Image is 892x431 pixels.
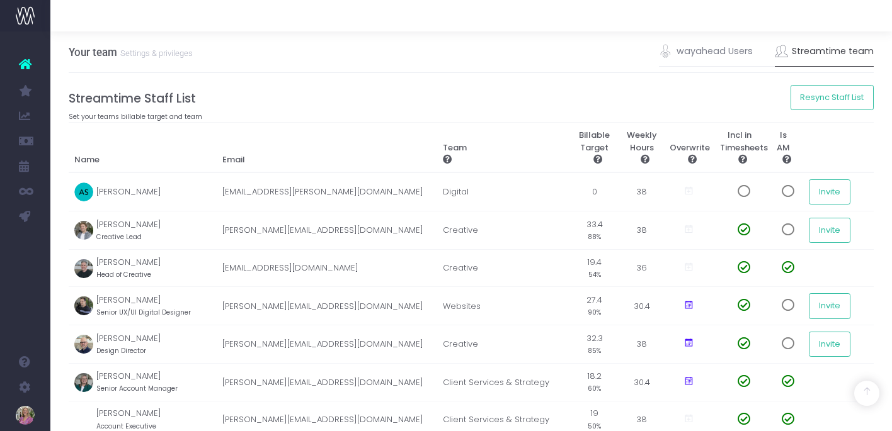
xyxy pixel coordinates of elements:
[96,306,191,317] small: Senior UX/UI Digital Designer
[437,325,569,364] td: Creative
[437,123,569,173] th: Team
[569,211,620,250] td: 33.4
[620,287,664,325] td: 30.4
[96,420,156,431] small: Account Executive
[588,344,601,355] small: 85%
[96,211,216,250] td: [PERSON_NAME]
[96,172,216,211] td: [PERSON_NAME]
[437,249,569,287] td: Creative
[216,364,437,401] td: [PERSON_NAME][EMAIL_ADDRESS][DOMAIN_NAME]
[96,230,142,242] small: Creative Lead
[96,287,216,325] td: [PERSON_NAME]
[74,182,93,201] img: profile_images
[69,46,193,59] h3: Your team
[714,123,765,173] th: Incl in Timesheets
[16,406,35,425] img: images/default_profile_image.png
[620,172,664,211] td: 38
[620,325,664,364] td: 38
[588,382,601,393] small: 60%
[569,325,620,364] td: 32.3
[69,91,874,106] h4: Streamtime Staff List
[96,344,146,355] small: Design Director
[74,373,93,392] img: profile_images
[216,123,437,173] th: Email
[659,37,753,66] a: wayahead Users
[569,287,620,325] td: 27.4
[437,287,569,325] td: Websites
[809,218,850,243] button: Invite
[664,123,714,173] th: Overwrite
[620,123,664,173] th: Weekly Hours
[96,364,216,401] td: [PERSON_NAME]
[74,296,93,315] img: profile_images
[96,325,216,364] td: [PERSON_NAME]
[117,46,193,59] small: Settings & privileges
[69,110,202,121] small: Set your teams billable target and team
[216,249,437,287] td: [EMAIL_ADDRESS][DOMAIN_NAME]
[588,268,601,279] small: 54%
[620,249,664,287] td: 36
[569,249,620,287] td: 19.4
[569,172,620,211] td: 0
[96,268,151,279] small: Head of Creative
[216,287,437,325] td: [PERSON_NAME][EMAIL_ADDRESS][DOMAIN_NAME]
[74,259,93,278] img: profile_images
[588,420,601,431] small: 50%
[74,411,93,430] img: profile_images
[96,382,178,393] small: Senior Account Manager
[216,325,437,364] td: [PERSON_NAME][EMAIL_ADDRESS][DOMAIN_NAME]
[765,123,803,173] th: Is AM
[216,211,437,250] td: [PERSON_NAME][EMAIL_ADDRESS][DOMAIN_NAME]
[588,306,601,317] small: 90%
[809,332,850,357] button: Invite
[96,249,216,287] td: [PERSON_NAME]
[437,364,569,401] td: Client Services & Strategy
[620,211,664,250] td: 38
[569,364,620,401] td: 18.2
[809,293,850,318] button: Invite
[437,211,569,250] td: Creative
[791,85,874,110] button: Resync Staff List
[620,364,664,401] td: 30.4
[216,172,437,211] td: [EMAIL_ADDRESS][PERSON_NAME][DOMAIN_NAME]
[74,335,93,354] img: profile_images
[69,123,217,173] th: Name
[809,179,850,204] button: Invite
[775,37,874,66] a: Streamtime team
[569,123,620,173] th: Billable Target
[437,172,569,211] td: Digital
[74,221,93,240] img: profile_images
[588,230,601,242] small: 88%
